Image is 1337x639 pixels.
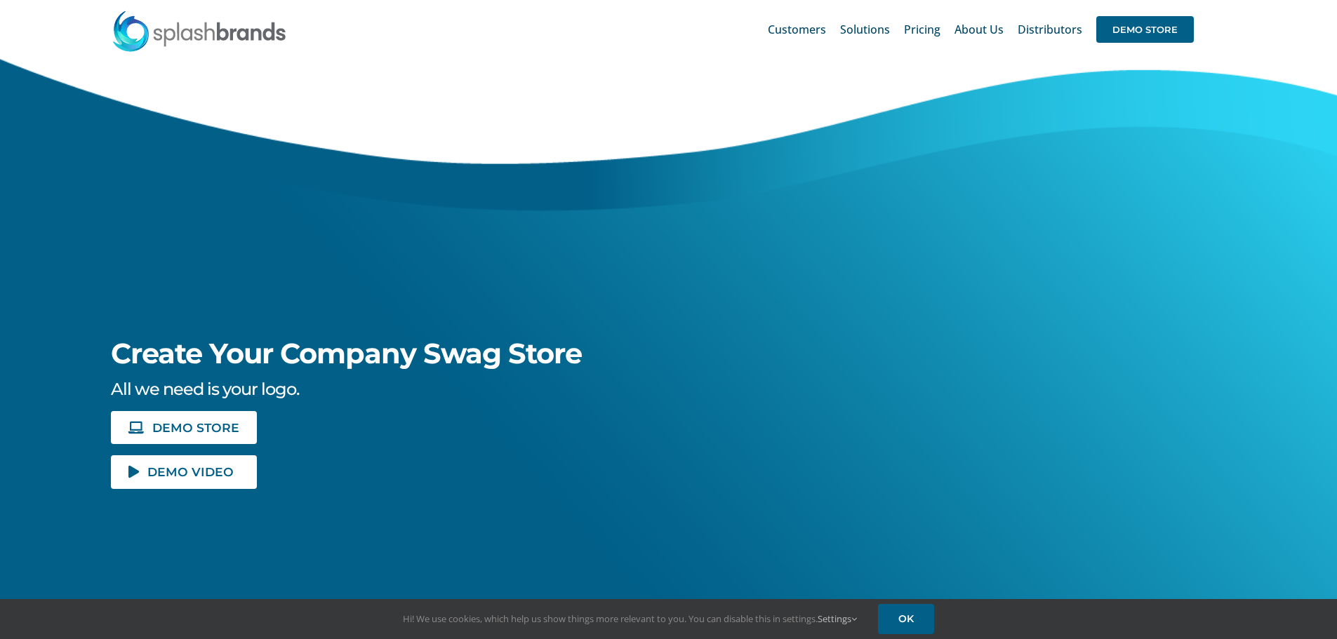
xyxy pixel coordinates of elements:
[1018,7,1082,52] a: Distributors
[112,10,287,52] img: SplashBrands.com Logo
[111,379,299,399] span: All we need is your logo.
[147,466,234,478] span: DEMO VIDEO
[878,604,934,634] a: OK
[1096,16,1194,43] span: DEMO STORE
[152,422,239,433] span: DEMO STORE
[768,24,826,35] span: Customers
[768,7,826,52] a: Customers
[954,24,1004,35] span: About Us
[1018,24,1082,35] span: Distributors
[840,24,890,35] span: Solutions
[111,411,257,444] a: DEMO STORE
[1096,7,1194,52] a: DEMO STORE
[403,612,857,625] span: Hi! We use cookies, which help us show things more relevant to you. You can disable this in setti...
[818,612,857,625] a: Settings
[904,24,940,35] span: Pricing
[904,7,940,52] a: Pricing
[111,336,582,370] span: Create Your Company Swag Store
[768,7,1194,52] nav: Main Menu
